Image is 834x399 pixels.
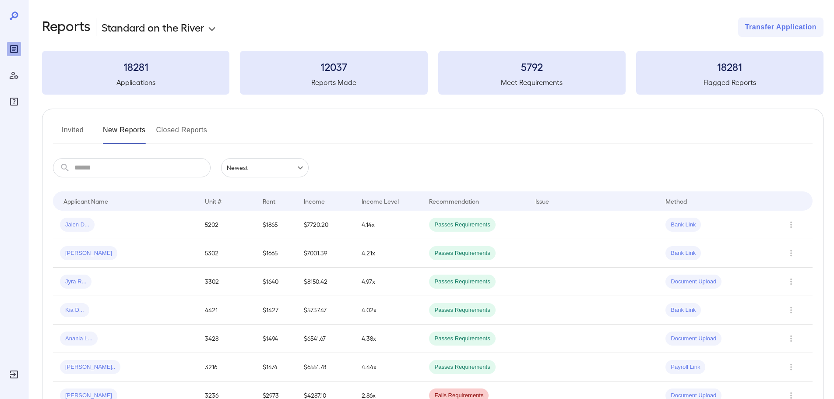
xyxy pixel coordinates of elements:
span: Kia D... [60,306,89,314]
span: Passes Requirements [429,335,495,343]
p: Standard on the River [102,20,204,34]
div: Recommendation [429,196,479,206]
span: Document Upload [665,335,721,343]
td: 3428 [198,325,256,353]
td: $6541.67 [297,325,355,353]
button: Row Actions [784,275,798,289]
h3: 5792 [438,60,626,74]
td: 4.97x [355,268,422,296]
span: [PERSON_NAME] [60,249,117,258]
h5: Reports Made [240,77,427,88]
span: Passes Requirements [429,278,495,286]
h5: Flagged Reports [636,77,823,88]
span: Bank Link [665,249,701,258]
div: Applicant Name [63,196,108,206]
div: Method [665,196,687,206]
td: 4.14x [355,211,422,239]
button: Row Actions [784,360,798,374]
h3: 18281 [42,60,229,74]
td: 5302 [198,239,256,268]
div: Income Level [362,196,399,206]
div: Reports [7,42,21,56]
td: $1640 [256,268,297,296]
span: Payroll Link [665,363,705,371]
button: Transfer Application [738,18,823,37]
td: $6551.78 [297,353,355,381]
td: $7001.39 [297,239,355,268]
span: Bank Link [665,221,701,229]
button: Closed Reports [156,123,208,144]
button: Row Actions [784,332,798,346]
span: Jalen D... [60,221,95,229]
div: Log Out [7,367,21,381]
span: Passes Requirements [429,221,495,229]
td: $1427 [256,296,297,325]
div: Income [304,196,325,206]
td: 4421 [198,296,256,325]
td: $8150.42 [297,268,355,296]
button: Row Actions [784,218,798,232]
span: Passes Requirements [429,363,495,371]
span: Jyra R... [60,278,91,286]
div: Rent [263,196,277,206]
button: Invited [53,123,92,144]
span: [PERSON_NAME].. [60,363,120,371]
td: $7720.20 [297,211,355,239]
td: $1474 [256,353,297,381]
td: 5202 [198,211,256,239]
td: 4.38x [355,325,422,353]
td: 4.02x [355,296,422,325]
td: 4.21x [355,239,422,268]
div: Issue [535,196,549,206]
td: 4.44x [355,353,422,381]
div: Newest [221,158,309,177]
td: $1494 [256,325,297,353]
td: $1665 [256,239,297,268]
span: Passes Requirements [429,249,495,258]
h3: 18281 [636,60,823,74]
td: $5737.47 [297,296,355,325]
span: Anania L... [60,335,98,343]
div: FAQ [7,95,21,109]
span: Bank Link [665,306,701,314]
h2: Reports [42,18,91,37]
button: New Reports [103,123,146,144]
td: 3302 [198,268,256,296]
div: Manage Users [7,68,21,82]
span: Passes Requirements [429,306,495,314]
td: 3216 [198,353,256,381]
div: Unit # [205,196,222,206]
h5: Applications [42,77,229,88]
td: $1865 [256,211,297,239]
span: Document Upload [665,278,721,286]
button: Row Actions [784,246,798,260]
button: Row Actions [784,303,798,317]
summary: 18281Applications12037Reports Made5792Meet Requirements18281Flagged Reports [42,51,823,95]
h3: 12037 [240,60,427,74]
h5: Meet Requirements [438,77,626,88]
